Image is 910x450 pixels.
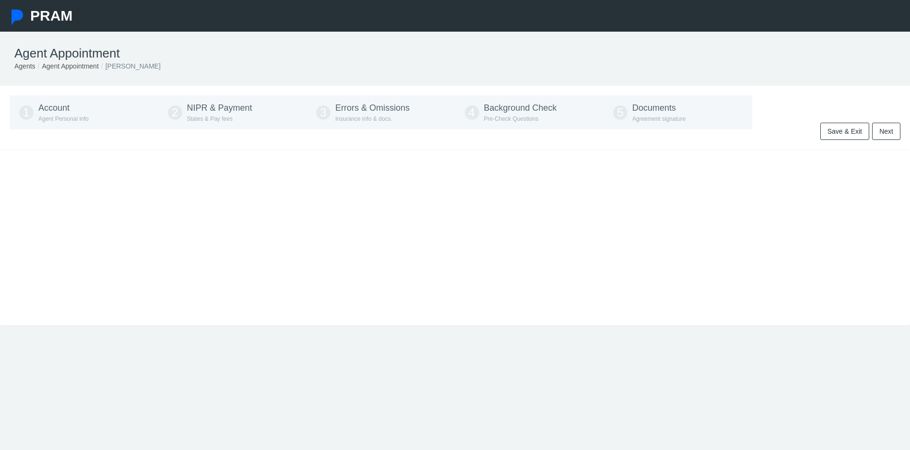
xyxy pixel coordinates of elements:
[820,123,869,140] a: Save & Exit
[10,10,25,25] img: Pram Partner
[187,103,252,113] span: NIPR & Payment
[484,103,557,113] span: Background Check
[38,115,149,124] p: Agent Personal info
[632,103,676,113] span: Documents
[35,61,99,71] li: Agent Appointment
[484,115,594,124] p: Pre-Check Questions
[335,115,446,124] p: Insurance info & docs.
[187,115,297,124] p: States & Pay fees
[99,61,161,71] li: [PERSON_NAME]
[613,105,627,120] span: 5
[38,103,70,113] span: Account
[19,105,34,120] span: 1
[335,103,410,113] span: Errors & Omissions
[872,123,900,140] a: Next
[30,8,72,23] span: PRAM
[465,105,479,120] span: 4
[168,105,182,120] span: 2
[14,61,35,71] li: Agents
[316,105,331,120] span: 3
[14,46,896,61] h1: Agent Appointment
[632,115,743,124] p: Agreement signature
